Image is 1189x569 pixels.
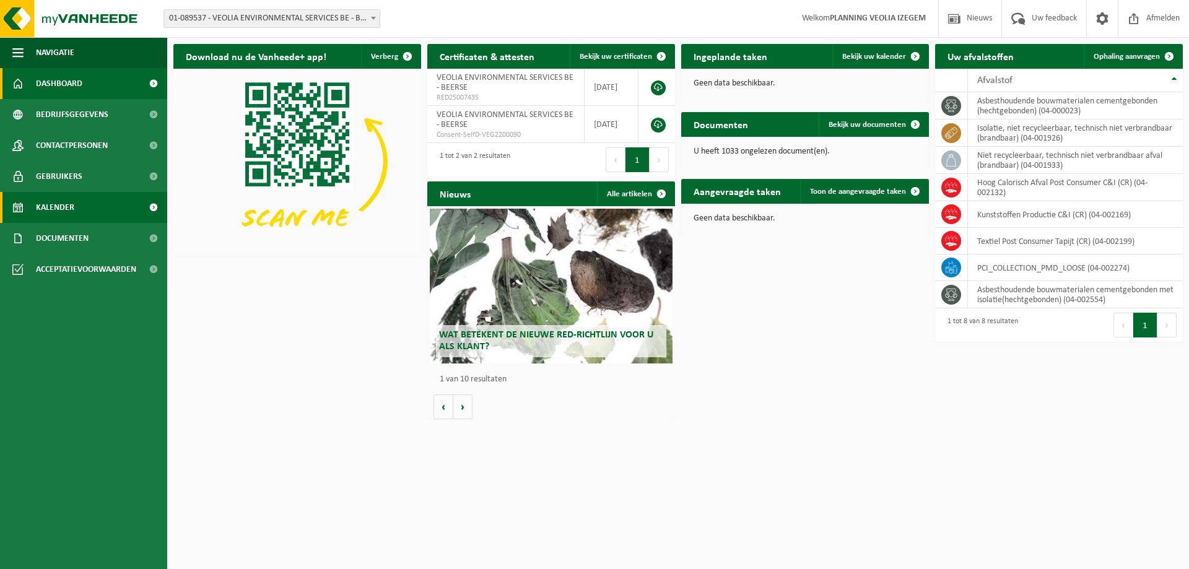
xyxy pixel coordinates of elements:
td: Textiel Post Consumer Tapijt (CR) (04-002199) [968,228,1183,254]
span: Afvalstof [977,76,1013,85]
span: Bekijk uw certificaten [580,53,652,61]
span: Navigatie [36,37,74,68]
span: Toon de aangevraagde taken [810,188,906,196]
span: Dashboard [36,68,82,99]
p: Geen data beschikbaar. [694,214,917,223]
span: Acceptatievoorwaarden [36,254,136,285]
div: 1 tot 8 van 8 resultaten [941,311,1018,339]
button: Next [650,147,669,172]
h2: Ingeplande taken [681,44,780,68]
span: 01-089537 - VEOLIA ENVIRONMENTAL SERVICES BE - BEERSE [163,9,380,28]
span: Verberg [371,53,398,61]
button: Volgende [453,394,473,419]
td: isolatie, niet recycleerbaar, technisch niet verbrandbaar (brandbaar) (04-001926) [968,119,1183,147]
span: Wat betekent de nieuwe RED-richtlijn voor u als klant? [439,330,653,352]
h2: Certificaten & attesten [427,44,547,68]
button: Next [1157,313,1177,337]
span: Bekijk uw kalender [842,53,906,61]
p: U heeft 1033 ongelezen document(en). [694,147,917,156]
button: Previous [1113,313,1133,337]
span: Ophaling aanvragen [1094,53,1160,61]
span: Gebruikers [36,161,82,192]
td: PCI_COLLECTION_PMD_LOOSE (04-002274) [968,254,1183,281]
a: Alle artikelen [597,181,674,206]
td: asbesthoudende bouwmaterialen cementgebonden met isolatie(hechtgebonden) (04-002554) [968,281,1183,308]
span: Consent-SelfD-VEG2200090 [437,130,575,140]
td: asbesthoudende bouwmaterialen cementgebonden (hechtgebonden) (04-000023) [968,92,1183,119]
h2: Download nu de Vanheede+ app! [173,44,339,68]
p: Geen data beschikbaar. [694,79,917,88]
td: [DATE] [585,106,638,143]
a: Bekijk uw certificaten [570,44,674,69]
a: Toon de aangevraagde taken [800,179,928,204]
img: Download de VHEPlus App [173,69,421,254]
button: 1 [625,147,650,172]
td: niet recycleerbaar, technisch niet verbrandbaar afval (brandbaar) (04-001933) [968,147,1183,174]
a: Wat betekent de nieuwe RED-richtlijn voor u als klant? [430,209,673,363]
span: Contactpersonen [36,130,108,161]
span: Kalender [36,192,74,223]
td: Kunststoffen Productie C&I (CR) (04-002169) [968,201,1183,228]
a: Bekijk uw documenten [819,112,928,137]
a: Bekijk uw kalender [832,44,928,69]
span: VEOLIA ENVIRONMENTAL SERVICES BE - BEERSE [437,110,573,129]
strong: PLANNING VEOLIA IZEGEM [830,14,926,23]
span: RED25007435 [437,93,575,103]
span: Bedrijfsgegevens [36,99,108,130]
span: Bekijk uw documenten [829,121,906,129]
td: [DATE] [585,69,638,106]
td: Hoog Calorisch Afval Post Consumer C&I (CR) (04-002132) [968,174,1183,201]
div: 1 tot 2 van 2 resultaten [433,146,510,173]
h2: Documenten [681,112,760,136]
button: 1 [1133,313,1157,337]
a: Ophaling aanvragen [1084,44,1182,69]
h2: Nieuws [427,181,483,206]
h2: Aangevraagde taken [681,179,793,203]
h2: Uw afvalstoffen [935,44,1026,68]
span: VEOLIA ENVIRONMENTAL SERVICES BE - BEERSE [437,73,573,92]
p: 1 van 10 resultaten [440,375,669,384]
button: Vorige [433,394,453,419]
span: Documenten [36,223,89,254]
span: 01-089537 - VEOLIA ENVIRONMENTAL SERVICES BE - BEERSE [164,10,380,27]
button: Previous [606,147,625,172]
button: Verberg [361,44,420,69]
